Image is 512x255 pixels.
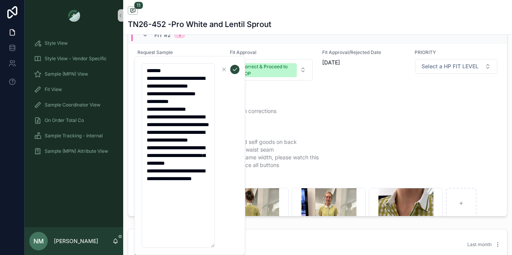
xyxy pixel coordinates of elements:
span: Fit #2 [154,31,171,39]
span: NM [33,236,44,246]
span: Fit Approval/Rejected Date [322,49,405,56]
button: Select Button [230,59,313,81]
img: App logo [68,9,80,22]
span: 11 [134,2,143,9]
a: On Order Total Co [29,113,119,127]
h1: TN26-452 -Pro White and Lentil Sprout [128,19,271,30]
span: Fit Photos [137,178,498,184]
span: Fit Notes [137,87,498,93]
span: Sample (MPN) Attribute View [45,148,108,154]
span: Last month [467,241,492,247]
a: Fit View [29,83,119,96]
span: Style View [45,40,68,46]
span: Fit View [45,86,62,93]
span: Sample (MPN) View [45,71,88,77]
div: scrollable content [25,31,123,168]
div: 1 [179,32,181,38]
div: Correct & Proceed to TOP [241,63,292,77]
p: [PERSON_NAME] [54,237,98,245]
span: Request Sample [137,49,221,56]
a: Sample (MPN) Attribute View [29,144,119,158]
button: Select Button [415,59,497,74]
a: Sample Tracking - Internal [29,129,119,143]
span: Sample Tracking - Internal [45,133,103,139]
button: 11 [128,6,138,16]
a: Style View [29,36,119,50]
span: Select a HP FIT LEVEL [422,62,479,70]
span: Style View - Vendor Specific [45,56,107,62]
span: Sample Coordinator View [45,102,100,108]
span: [DATE] [322,59,405,66]
span: On Order Total Co [45,117,84,123]
span: PRIORITY [415,49,498,56]
a: Sample Coordinator View [29,98,119,112]
a: Style View - Vendor Specific [29,52,119,66]
span: Fit Approval [230,49,313,56]
a: Sample (MPN) View [29,67,119,81]
span: [DATE] FIT STATUS: PPS, Approved to stock with corrections - Waist 1/2" over, go BTS - AH go BTS ... [141,100,495,169]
